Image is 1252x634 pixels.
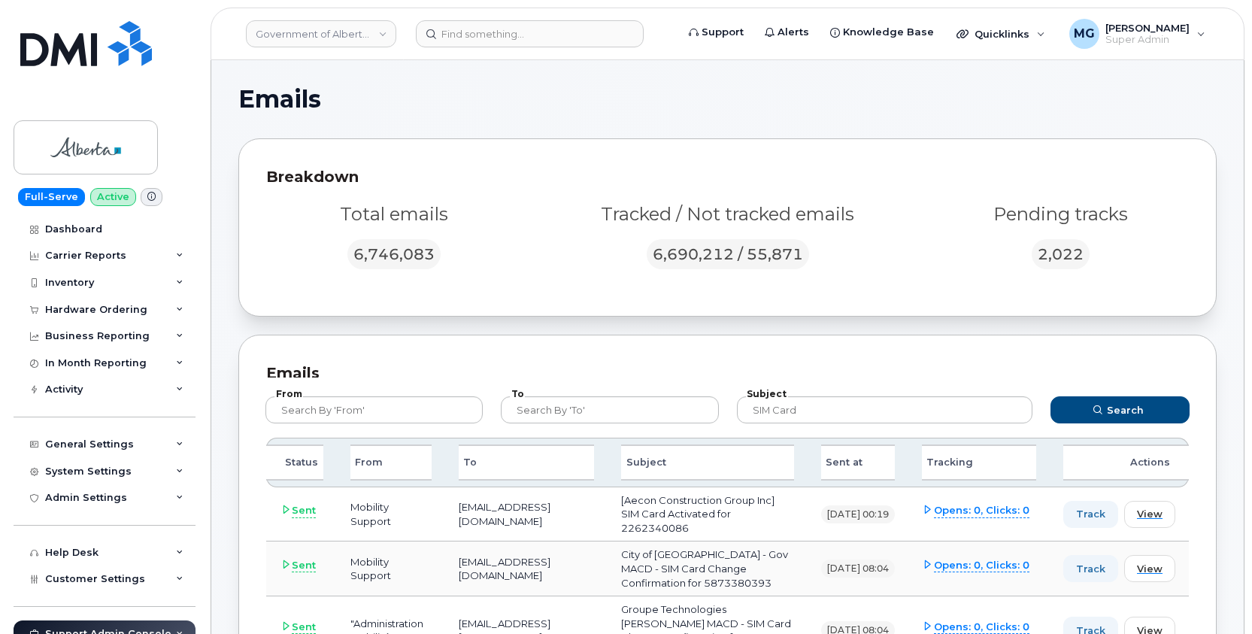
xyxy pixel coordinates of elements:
[266,202,523,227] div: Total emails
[1076,562,1105,576] span: Track
[821,560,895,578] div: [DATE] 08:04
[1137,507,1163,521] span: View
[1124,501,1175,528] button: View
[922,444,1036,481] div: Tracking
[1063,501,1118,528] button: Track
[621,444,794,481] div: Subject
[821,444,895,481] div: Sent at
[510,390,525,399] label: To
[1124,555,1175,582] button: View
[292,558,316,573] span: Sent
[337,487,445,542] td: Mobility Support
[266,444,323,481] div: Status
[266,363,1189,384] div: Emails
[292,503,316,518] span: Sent
[541,202,914,227] div: Tracked / Not tracked emails
[932,202,1189,227] div: Pending tracks
[1050,396,1190,423] button: Search
[821,505,895,523] div: [DATE] 00:19
[608,487,808,542] td: [Aecon Construction Group Inc] SIM Card Activated for 2262340086
[746,390,788,399] label: Subject
[1063,555,1118,582] button: Track
[934,558,1029,573] span: Opens: 0, Clicks: 0
[347,239,441,269] div: 6,746,083
[459,444,595,481] div: To
[647,239,809,269] div: 6,690,212 / 55,871
[265,396,483,423] input: Search by 'from'
[608,541,808,596] td: City of [GEOGRAPHIC_DATA] - Gov MACD - SIM Card Change Confirmation for 5873380393
[266,166,1189,188] div: Breakdown
[1107,403,1144,417] span: Search
[1137,562,1163,576] span: View
[445,487,608,542] td: [EMAIL_ADDRESS][DOMAIN_NAME]
[934,503,1029,518] span: Opens: 0, Clicks: 0
[737,396,1033,423] input: Search by subject
[445,541,608,596] td: [EMAIL_ADDRESS][DOMAIN_NAME]
[1076,507,1105,521] span: Track
[1032,239,1090,269] div: 2,022
[337,541,445,596] td: Mobility Support
[350,444,432,481] div: From
[238,88,321,111] span: Emails
[1063,444,1189,481] div: Actions
[274,390,303,399] label: From
[501,396,718,423] input: Search by 'to'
